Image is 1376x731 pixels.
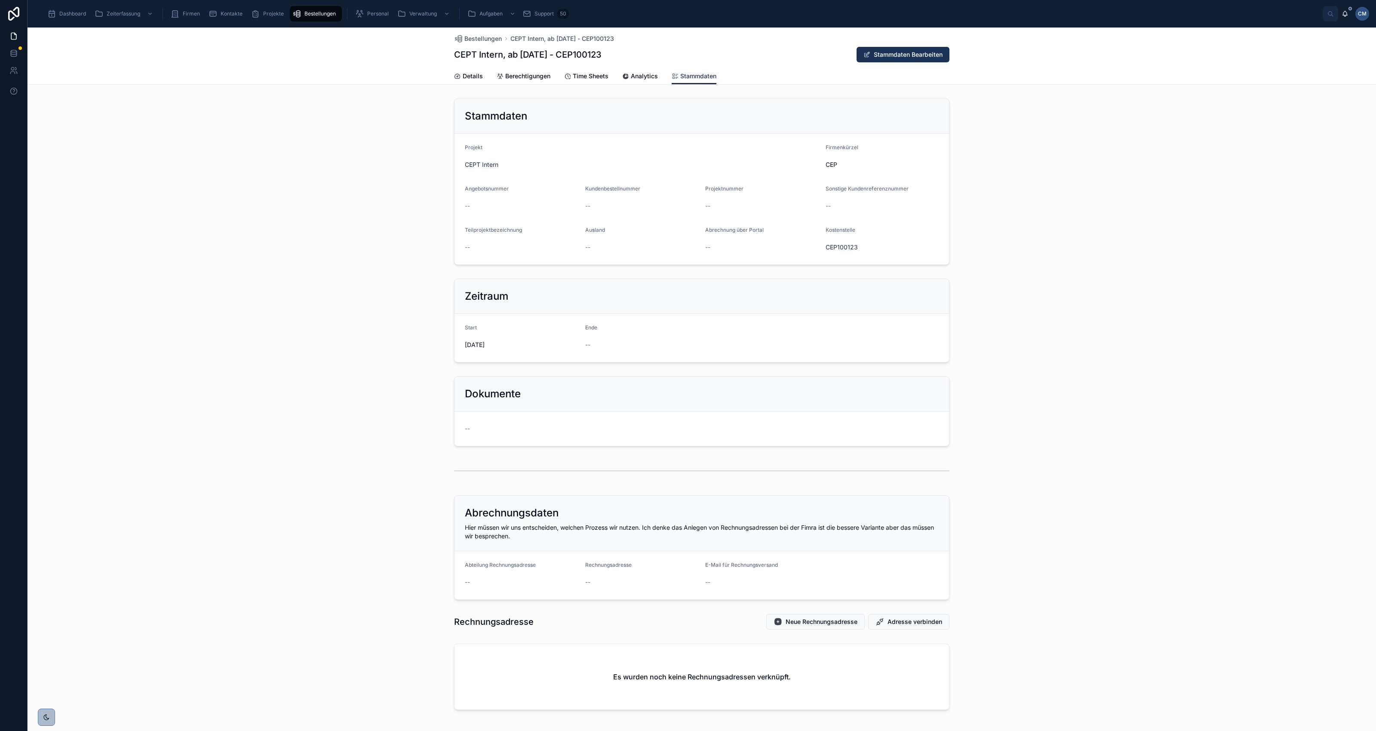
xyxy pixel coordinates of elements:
[92,6,157,21] a: Zeiterfassung
[631,72,658,80] span: Analytics
[465,202,470,210] span: --
[465,6,520,21] a: Aufgaben
[573,72,608,80] span: Time Sheets
[465,185,509,192] span: Angebotsnummer
[465,524,934,540] span: Hier müssen wir uns entscheiden, welchen Prozess wir nutzen. Ich denke das Anlegen von Rechnungsa...
[465,144,482,150] span: Projekt
[465,243,470,252] span: --
[888,617,942,626] span: Adresse verbinden
[465,109,527,123] h2: Stammdaten
[168,6,206,21] a: Firmen
[826,202,831,210] span: --
[353,6,395,21] a: Personal
[557,9,569,19] div: 50
[786,617,857,626] span: Neue Rechnungsadresse
[705,202,710,210] span: --
[304,10,336,17] span: Bestellungen
[534,10,554,17] span: Support
[465,424,470,433] span: --
[680,72,716,80] span: Stammdaten
[41,4,1323,23] div: scrollable content
[510,34,614,43] a: CEPT Intern, ab [DATE] - CEP100123
[705,562,778,568] span: E-Mail für Rechnungsversand
[367,10,389,17] span: Personal
[465,578,470,587] span: --
[464,34,502,43] span: Bestellungen
[868,614,949,630] button: Adresse verbinden
[454,616,534,628] h1: Rechnungsadresse
[465,324,477,331] span: Start
[45,6,92,21] a: Dashboard
[263,10,284,17] span: Projekte
[585,202,590,210] span: --
[585,185,640,192] span: Kundenbestellnummer
[826,243,858,252] a: CEP100123
[826,160,939,169] span: CEP
[520,6,571,21] a: Support50
[585,578,590,587] span: --
[454,68,483,86] a: Details
[585,341,590,349] span: --
[505,72,550,80] span: Berechtigungen
[585,562,632,568] span: Rechnungsadresse
[465,506,559,520] h2: Abrechnungsdaten
[585,227,605,233] span: Ausland
[409,10,437,17] span: Verwaltung
[206,6,249,21] a: Kontakte
[454,34,502,43] a: Bestellungen
[826,144,858,150] span: Firmenkürzel
[826,185,909,192] span: Sonstige Kundenreferenznummer
[249,6,290,21] a: Projekte
[705,243,710,252] span: --
[826,227,855,233] span: Kostenstelle
[613,672,791,682] h2: Es wurden noch keine Rechnungsadressen verknüpft.
[705,185,743,192] span: Projektnummer
[585,324,597,331] span: Ende
[465,160,498,169] a: CEPT Intern
[585,243,590,252] span: --
[183,10,200,17] span: Firmen
[465,341,578,349] span: [DATE]
[465,387,521,401] h2: Dokumente
[564,68,608,86] a: Time Sheets
[59,10,86,17] span: Dashboard
[622,68,658,86] a: Analytics
[465,562,536,568] span: Abteilung Rechnungsadresse
[705,578,710,587] span: --
[857,47,949,62] button: Stammdaten Bearbeiten
[395,6,454,21] a: Verwaltung
[463,72,483,80] span: Details
[672,68,716,85] a: Stammdaten
[465,227,522,233] span: Teilprojektbezeichnung
[766,614,865,630] button: Neue Rechnungsadresse
[290,6,342,21] a: Bestellungen
[705,227,764,233] span: Abrechnung über Portal
[221,10,243,17] span: Kontakte
[465,289,508,303] h2: Zeitraum
[107,10,140,17] span: Zeiterfassung
[454,49,602,61] h1: CEPT Intern, ab [DATE] - CEP100123
[497,68,550,86] a: Berechtigungen
[479,10,503,17] span: Aufgaben
[1358,10,1367,17] span: CM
